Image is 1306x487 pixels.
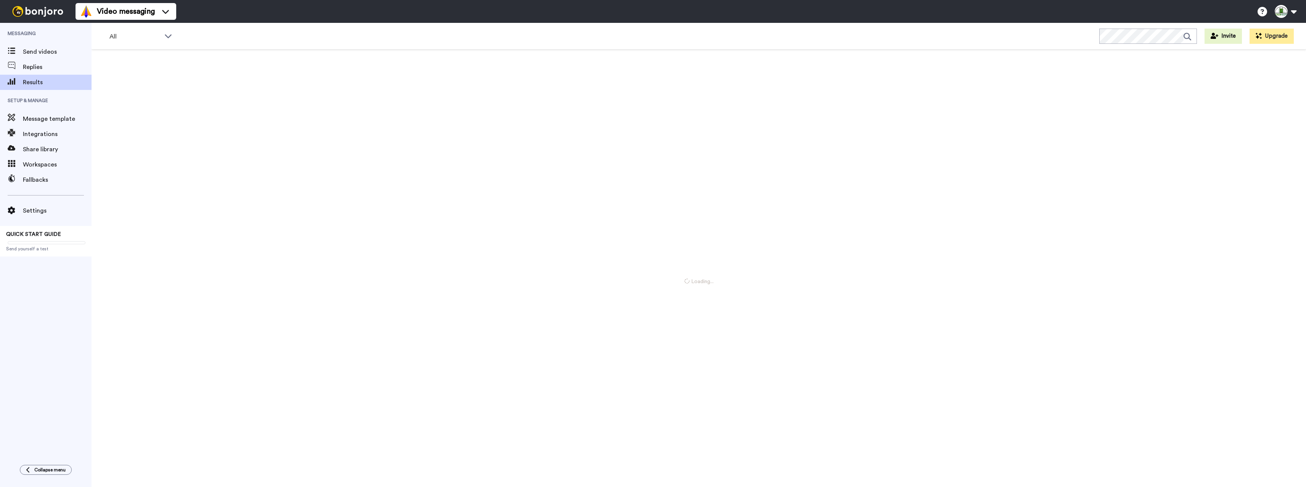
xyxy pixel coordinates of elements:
[23,145,92,154] span: Share library
[9,6,66,17] img: bj-logo-header-white.svg
[1205,29,1242,44] button: Invite
[23,160,92,169] span: Workspaces
[23,130,92,139] span: Integrations
[23,78,92,87] span: Results
[34,467,66,473] span: Collapse menu
[109,32,161,41] span: All
[20,465,72,475] button: Collapse menu
[23,62,92,72] span: Replies
[23,206,92,215] span: Settings
[1250,29,1294,44] button: Upgrade
[6,232,61,237] span: QUICK START GUIDE
[23,47,92,56] span: Send videos
[23,175,92,184] span: Fallbacks
[97,6,155,17] span: Video messaging
[23,114,92,123] span: Message template
[684,278,714,285] span: Loading...
[6,246,85,252] span: Send yourself a test
[80,5,92,18] img: vm-color.svg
